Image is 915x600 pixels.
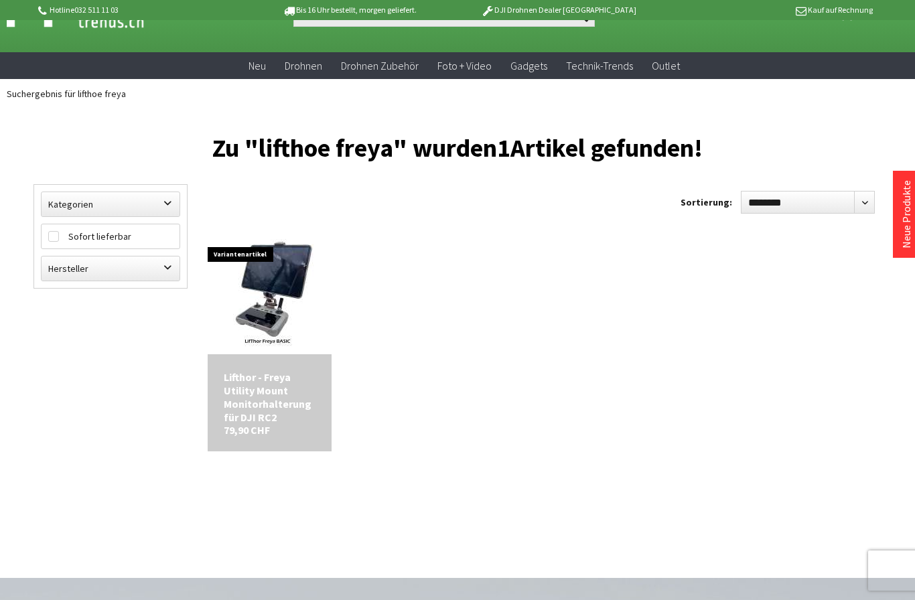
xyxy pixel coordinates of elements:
[7,88,126,100] span: Suchergebnis für lifthoe freya
[42,256,180,281] label: Hersteller
[501,52,557,80] a: Gadgets
[437,59,492,72] span: Foto + Video
[275,52,332,80] a: Drohnen
[663,2,872,18] p: Kauf auf Rechnung
[557,52,642,80] a: Technik-Trends
[249,59,266,72] span: Neu
[239,52,275,80] a: Neu
[74,5,119,15] a: 032 511 11 03
[428,52,501,80] a: Foto + Video
[244,2,453,18] p: Bis 16 Uhr bestellt, morgen geliefert.
[510,59,547,72] span: Gadgets
[217,234,322,354] img: Lifthor - Freya Utility Mount Monitorhalterung für DJI RC2
[224,370,315,424] a: Lifthor - Freya Utility Mount Monitorhalterung für DJI RC2 79,90 CHF
[42,224,180,248] label: Sofort lieferbar
[642,52,689,80] a: Outlet
[652,59,680,72] span: Outlet
[681,192,732,213] label: Sortierung:
[36,2,244,18] p: Hotline
[332,52,428,80] a: Drohnen Zubehör
[454,2,663,18] p: DJI Drohnen Dealer [GEOGRAPHIC_DATA]
[497,132,510,163] span: 1
[341,59,419,72] span: Drohnen Zubehör
[224,370,315,424] div: Lifthor - Freya Utility Mount Monitorhalterung für DJI RC2
[224,423,270,437] span: 79,90 CHF
[42,192,180,216] label: Kategorien
[33,139,882,157] h1: Zu "lifthoe freya" wurden Artikel gefunden!
[285,59,322,72] span: Drohnen
[900,180,913,248] a: Neue Produkte
[566,59,633,72] span: Technik-Trends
